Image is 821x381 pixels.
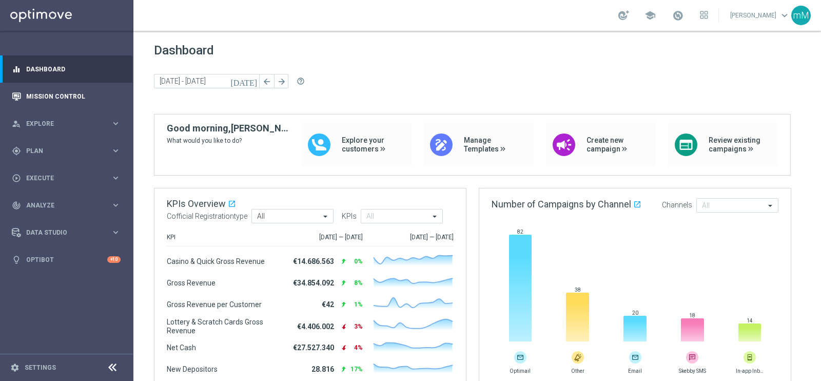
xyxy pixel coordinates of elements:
[11,256,121,264] button: lightbulb Optibot +10
[12,119,111,128] div: Explore
[12,201,21,210] i: track_changes
[111,200,121,210] i: keyboard_arrow_right
[26,230,111,236] span: Data Studio
[10,363,19,372] i: settings
[11,174,121,182] button: play_circle_outline Execute keyboard_arrow_right
[12,174,21,183] i: play_circle_outline
[12,83,121,110] div: Mission Control
[12,255,21,264] i: lightbulb
[729,8,791,23] a: [PERSON_NAME]keyboard_arrow_down
[644,10,656,21] span: school
[107,256,121,263] div: +10
[111,227,121,237] i: keyboard_arrow_right
[12,55,121,83] div: Dashboard
[779,10,790,21] span: keyboard_arrow_down
[12,246,121,273] div: Optibot
[11,147,121,155] button: gps_fixed Plan keyboard_arrow_right
[26,202,111,208] span: Analyze
[12,228,111,237] div: Data Studio
[26,83,121,110] a: Mission Control
[11,120,121,128] button: person_search Explore keyboard_arrow_right
[111,119,121,128] i: keyboard_arrow_right
[26,246,107,273] a: Optibot
[791,6,811,25] div: mM
[26,121,111,127] span: Explore
[111,173,121,183] i: keyboard_arrow_right
[12,146,111,156] div: Plan
[12,119,21,128] i: person_search
[12,201,111,210] div: Analyze
[12,146,21,156] i: gps_fixed
[11,228,121,237] button: Data Studio keyboard_arrow_right
[26,175,111,181] span: Execute
[12,65,21,74] i: equalizer
[26,148,111,154] span: Plan
[12,174,111,183] div: Execute
[11,65,121,73] button: equalizer Dashboard
[25,365,56,371] a: Settings
[11,201,121,209] button: track_changes Analyze keyboard_arrow_right
[111,146,121,156] i: keyboard_arrow_right
[11,92,121,101] button: Mission Control
[26,55,121,83] a: Dashboard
